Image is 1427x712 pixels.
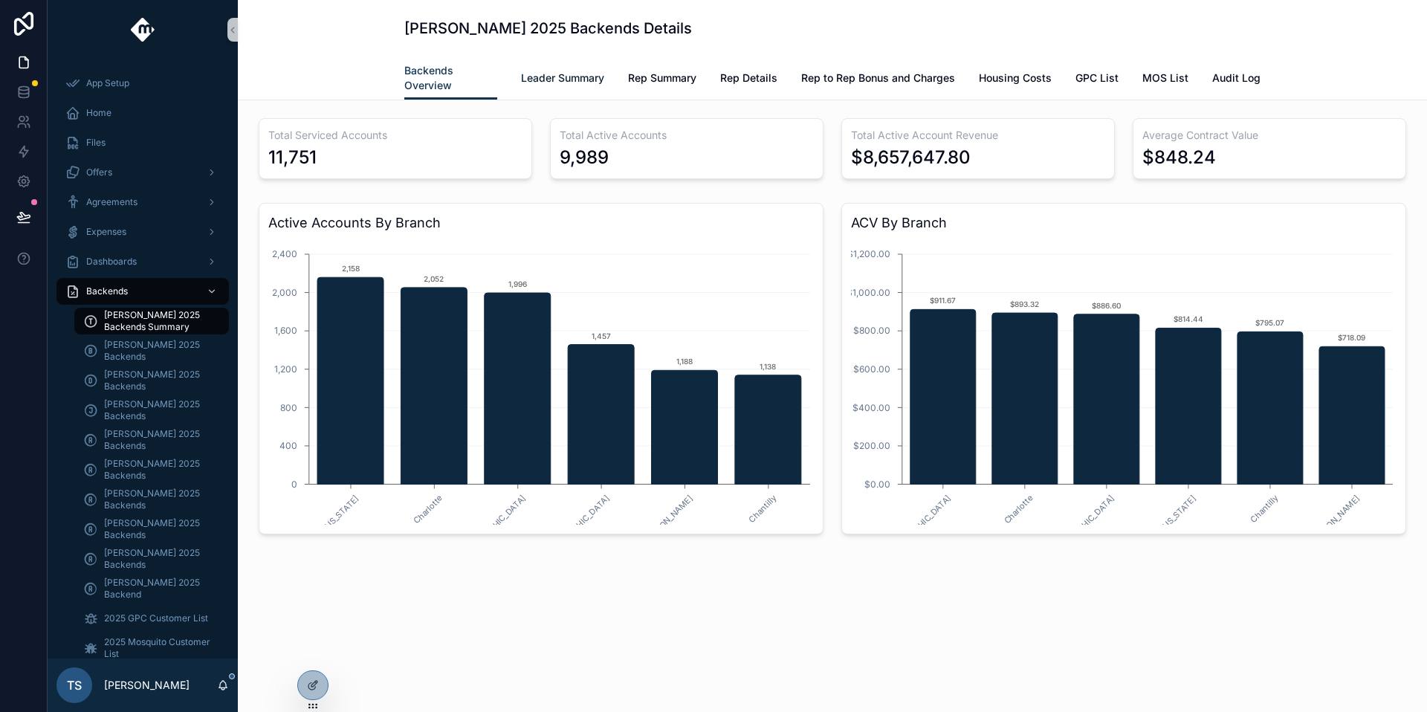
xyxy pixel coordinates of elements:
[1010,300,1039,308] text: $893.32
[1174,314,1203,323] text: $814.44
[1075,71,1119,85] span: GPC List
[86,226,126,238] span: Expenses
[521,71,604,85] span: Leader Summary
[1212,71,1261,85] span: Audit Log
[104,309,214,333] span: [PERSON_NAME] 2025 Backends Summary
[272,287,297,298] tspan: 2,000
[847,248,890,259] tspan: $1,200.00
[104,547,214,571] span: [PERSON_NAME] 2025 Backends
[930,296,956,305] text: $911.67
[74,367,229,394] a: [PERSON_NAME] 2025 Backends
[74,635,229,661] a: 2025 Mosquito Customer List
[48,59,238,658] div: scrollable content
[404,63,497,93] span: Backends Overview
[864,479,890,490] tspan: $0.00
[104,428,214,452] span: [PERSON_NAME] 2025 Backends
[852,402,890,413] tspan: $400.00
[291,479,297,490] tspan: 0
[56,189,229,216] a: Agreements
[268,213,814,233] h3: Active Accounts By Branch
[424,274,444,283] text: 2,052
[272,248,297,259] tspan: 2,400
[1142,65,1188,94] a: MOS List
[720,71,777,85] span: Rep Details
[86,107,111,119] span: Home
[847,287,890,298] tspan: $1,000.00
[1142,146,1216,169] div: $848.24
[1142,128,1397,143] h3: Average Contract Value
[86,256,137,268] span: Dashboards
[86,196,137,208] span: Agreements
[720,65,777,94] a: Rep Details
[1255,318,1284,327] text: $795.07
[1142,71,1188,85] span: MOS List
[86,137,106,149] span: Files
[56,219,229,245] a: Expenses
[280,402,297,413] tspan: 800
[1075,65,1119,94] a: GPC List
[104,678,190,693] p: [PERSON_NAME]
[746,493,778,525] text: Chantilly
[560,146,609,169] div: 9,989
[274,325,297,336] tspan: 1,600
[56,248,229,275] a: Dashboards
[592,331,611,340] text: 1,457
[851,128,1105,143] h3: Total Active Account Revenue
[979,65,1052,94] a: Housing Costs
[74,546,229,572] a: [PERSON_NAME] 2025 Backends
[521,65,604,94] a: Leader Summary
[104,369,214,392] span: [PERSON_NAME] 2025 Backends
[979,71,1052,85] span: Housing Costs
[279,440,297,451] tspan: 400
[104,517,214,541] span: [PERSON_NAME] 2025 Backends
[74,605,229,632] a: 2025 GPC Customer List
[56,159,229,186] a: Offers
[104,398,214,422] span: [PERSON_NAME] 2025 Backends
[86,166,112,178] span: Offers
[321,493,361,533] text: [US_STATE]
[74,456,229,483] a: [PERSON_NAME] 2025 Backends
[104,488,214,511] span: [PERSON_NAME] 2025 Backends
[86,285,128,297] span: Backends
[86,77,129,89] span: App Setup
[1092,301,1121,310] text: $886.60
[274,363,297,375] tspan: 1,200
[56,70,229,97] a: App Setup
[104,636,214,660] span: 2025 Mosquito Customer List
[74,308,229,334] a: [PERSON_NAME] 2025 Backends Summary
[268,239,814,525] div: chart
[56,100,229,126] a: Home
[74,427,229,453] a: [PERSON_NAME] 2025 Backends
[760,362,776,371] text: 1,138
[74,516,229,543] a: [PERSON_NAME] 2025 Backends
[404,57,497,100] a: Backends Overview
[1212,65,1261,94] a: Audit Log
[851,239,1397,525] div: chart
[676,357,693,366] text: 1,188
[1002,493,1035,526] text: Charlotte
[1307,493,1362,548] text: [PERSON_NAME]
[342,264,360,273] text: 2,158
[404,18,692,39] h1: [PERSON_NAME] 2025 Backends Details
[853,363,890,375] tspan: $600.00
[628,65,696,94] a: Rep Summary
[1338,333,1365,342] text: $718.09
[56,129,229,156] a: Files
[1248,493,1280,525] text: Chantilly
[104,612,208,624] span: 2025 GPC Customer List
[508,279,527,288] text: 1,996
[74,397,229,424] a: [PERSON_NAME] 2025 Backends
[853,440,890,451] tspan: $200.00
[560,128,814,143] h3: Total Active Accounts
[104,577,214,601] span: [PERSON_NAME] 2025 Backend
[67,676,82,694] span: TS
[74,486,229,513] a: [PERSON_NAME] 2025 Backends
[853,325,890,336] tspan: $800.00
[640,493,695,548] text: [PERSON_NAME]
[851,213,1397,233] h3: ACV By Branch
[411,493,444,526] text: Charlotte
[1159,493,1199,533] text: [US_STATE]
[801,65,955,94] a: Rep to Rep Bonus and Charges
[74,337,229,364] a: [PERSON_NAME] 2025 Backends
[131,18,155,42] img: App logo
